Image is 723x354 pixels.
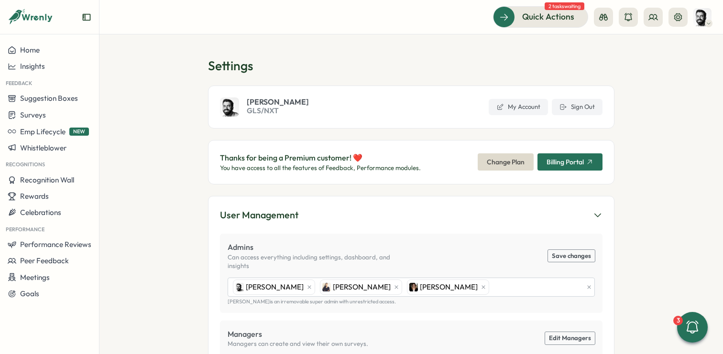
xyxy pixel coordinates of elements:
[20,127,66,136] span: Emp Lifecycle
[20,62,45,71] span: Insights
[20,289,39,298] span: Goals
[322,283,331,291] img: Jens Christenhuss
[20,240,91,249] span: Performance Reviews
[420,282,478,292] span: [PERSON_NAME]
[220,97,239,117] img: Nelson
[220,208,602,223] button: User Management
[220,152,421,164] p: Thanks for being a Premium customer! ❤️
[333,282,391,292] span: [PERSON_NAME]
[208,57,614,74] h1: Settings
[228,241,411,253] p: Admins
[20,94,78,103] span: Suggestion Boxes
[247,98,309,106] span: [PERSON_NAME]
[522,11,574,23] span: Quick Actions
[673,316,683,325] div: 3
[228,253,411,270] p: Can access everything including settings, dashboard, and insights
[220,208,298,223] div: User Management
[20,208,61,217] span: Celebrations
[677,312,708,343] button: 3
[20,45,40,54] span: Home
[82,12,91,22] button: Expand sidebar
[508,103,540,111] span: My Account
[20,192,49,201] span: Rewards
[547,159,584,165] span: Billing Portal
[493,6,588,27] button: Quick Actions
[545,2,584,10] span: 2 tasks waiting
[247,106,309,116] span: GLS/NXT
[20,110,46,119] span: Surveys
[571,103,595,111] span: Sign Out
[69,128,89,136] span: NEW
[20,143,66,152] span: Whistleblower
[552,99,602,115] button: Sign Out
[548,250,595,262] button: Save changes
[220,164,421,172] p: You have access to all the features of Feedback, Performance modules.
[545,332,595,344] a: Edit Managers
[246,282,304,292] span: [PERSON_NAME]
[487,154,525,170] span: Change Plan
[409,283,418,291] img: Carla Kulby
[228,299,595,305] p: [PERSON_NAME] is an irremovable super admin with unrestricted access.
[693,8,712,26] img: Nelson
[228,340,368,348] p: Managers can create and view their own surveys.
[489,99,548,115] a: My Account
[537,153,602,171] button: Billing Portal
[478,153,534,171] button: Change Plan
[228,328,368,340] p: Managers
[20,273,50,282] span: Meetings
[20,175,74,184] span: Recognition Wall
[235,283,244,291] img: Nelson
[20,256,69,265] span: Peer Feedback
